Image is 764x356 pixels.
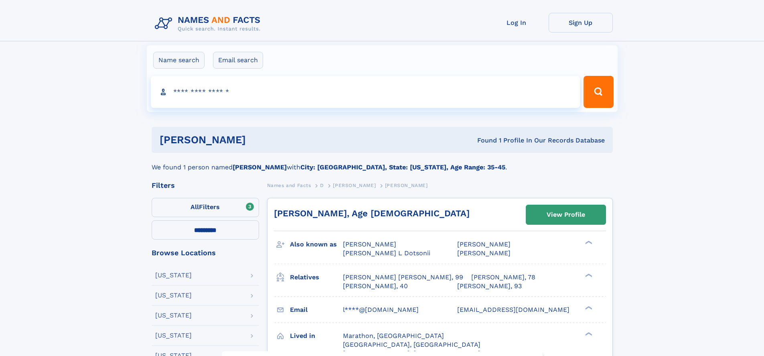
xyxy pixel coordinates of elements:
[333,180,376,190] a: [PERSON_NAME]
[583,305,593,310] div: ❯
[151,76,580,108] input: search input
[320,183,324,188] span: D
[343,273,463,282] a: [PERSON_NAME] [PERSON_NAME], 99
[343,332,444,340] span: Marathon, [GEOGRAPHIC_DATA]
[155,272,192,279] div: [US_STATE]
[526,205,606,224] a: View Profile
[290,271,343,284] h3: Relatives
[152,198,259,217] label: Filters
[457,282,522,291] a: [PERSON_NAME], 93
[457,249,511,257] span: [PERSON_NAME]
[385,183,428,188] span: [PERSON_NAME]
[153,52,205,69] label: Name search
[343,249,430,257] span: [PERSON_NAME] L Dotsonii
[290,238,343,251] h3: Also known as
[343,282,408,291] a: [PERSON_NAME], 40
[152,182,259,189] div: Filters
[547,205,585,224] div: View Profile
[333,183,376,188] span: [PERSON_NAME]
[471,273,535,282] a: [PERSON_NAME], 78
[484,13,549,33] a: Log In
[274,208,470,218] a: [PERSON_NAME], Age [DEMOGRAPHIC_DATA]
[152,13,267,35] img: Logo Names and Facts
[233,163,287,171] b: [PERSON_NAME]
[583,240,593,245] div: ❯
[457,240,511,248] span: [PERSON_NAME]
[300,163,505,171] b: City: [GEOGRAPHIC_DATA], State: [US_STATE], Age Range: 35-45
[267,180,311,190] a: Names and Facts
[190,203,199,211] span: All
[152,153,613,172] div: We found 1 person named with .
[290,303,343,317] h3: Email
[290,329,343,343] h3: Lived in
[584,76,613,108] button: Search Button
[361,136,605,145] div: Found 1 Profile In Our Records Database
[160,135,362,145] h1: [PERSON_NAME]
[213,52,263,69] label: Email search
[152,249,259,256] div: Browse Locations
[457,306,569,313] span: [EMAIL_ADDRESS][DOMAIN_NAME]
[583,331,593,336] div: ❯
[155,292,192,299] div: [US_STATE]
[343,341,480,348] span: [GEOGRAPHIC_DATA], [GEOGRAPHIC_DATA]
[583,273,593,278] div: ❯
[343,240,396,248] span: [PERSON_NAME]
[155,332,192,339] div: [US_STATE]
[155,312,192,319] div: [US_STATE]
[549,13,613,33] a: Sign Up
[320,180,324,190] a: D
